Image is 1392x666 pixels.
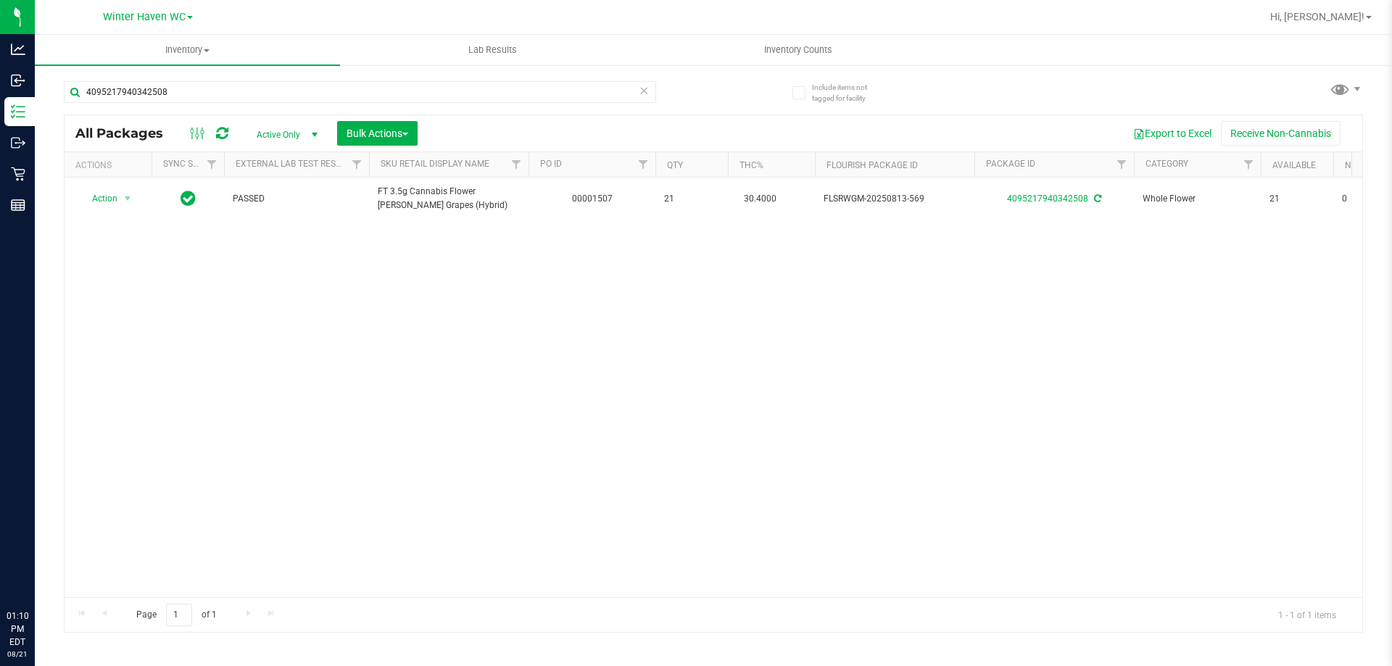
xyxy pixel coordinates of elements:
button: Receive Non-Cannabis [1221,121,1341,146]
span: Winter Haven WC [103,11,186,23]
inline-svg: Outbound [11,136,25,150]
inline-svg: Reports [11,198,25,212]
span: Lab Results [449,43,536,57]
span: select [119,188,137,209]
inline-svg: Analytics [11,42,25,57]
a: Inventory [35,35,340,65]
inline-svg: Inbound [11,73,25,88]
a: Lab Results [340,35,645,65]
a: Filter [505,152,529,177]
span: Include items not tagged for facility [812,82,884,104]
span: 1 - 1 of 1 items [1267,604,1348,625]
a: THC% [739,160,763,170]
iframe: Resource center [14,550,58,594]
div: Actions [75,160,146,170]
a: 00001507 [572,193,613,204]
span: 21 [664,192,719,206]
inline-svg: Inventory [11,104,25,119]
span: Inventory Counts [745,43,852,57]
span: Action [79,188,118,209]
inline-svg: Retail [11,167,25,181]
input: 1 [166,604,192,626]
a: Filter [345,152,369,177]
a: Filter [631,152,655,177]
a: 4095217940342508 [1007,193,1088,204]
a: Category [1145,159,1188,169]
p: 01:10 PM EDT [7,609,28,649]
span: 30.4000 [737,188,784,209]
a: Qty [667,160,683,170]
iframe: Resource center unread badge [43,548,60,565]
input: Search Package ID, Item Name, SKU, Lot or Part Number... [64,81,656,103]
a: Flourish Package ID [826,160,918,170]
span: Page of 1 [124,604,228,626]
span: All Packages [75,125,178,141]
span: Hi, [PERSON_NAME]! [1270,11,1364,22]
a: Inventory Counts [645,35,950,65]
a: Filter [1237,152,1261,177]
button: Export to Excel [1124,121,1221,146]
span: Bulk Actions [347,128,408,139]
a: PO ID [540,159,562,169]
span: FLSRWGM-20250813-569 [824,192,966,206]
span: 21 [1269,192,1325,206]
a: Package ID [986,159,1035,169]
button: Bulk Actions [337,121,418,146]
span: Clear [639,81,649,100]
a: Sku Retail Display Name [381,159,489,169]
span: Whole Flower [1143,192,1252,206]
span: In Sync [181,188,196,209]
a: Sync Status [163,159,219,169]
a: Available [1272,160,1316,170]
span: Inventory [35,43,340,57]
span: PASSED [233,192,360,206]
p: 08/21 [7,649,28,659]
a: External Lab Test Result [236,159,349,169]
span: FT 3.5g Cannabis Flower [PERSON_NAME] Grapes (Hybrid) [378,185,520,212]
span: Sync from Compliance System [1092,193,1101,204]
a: Filter [200,152,224,177]
a: Filter [1110,152,1134,177]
